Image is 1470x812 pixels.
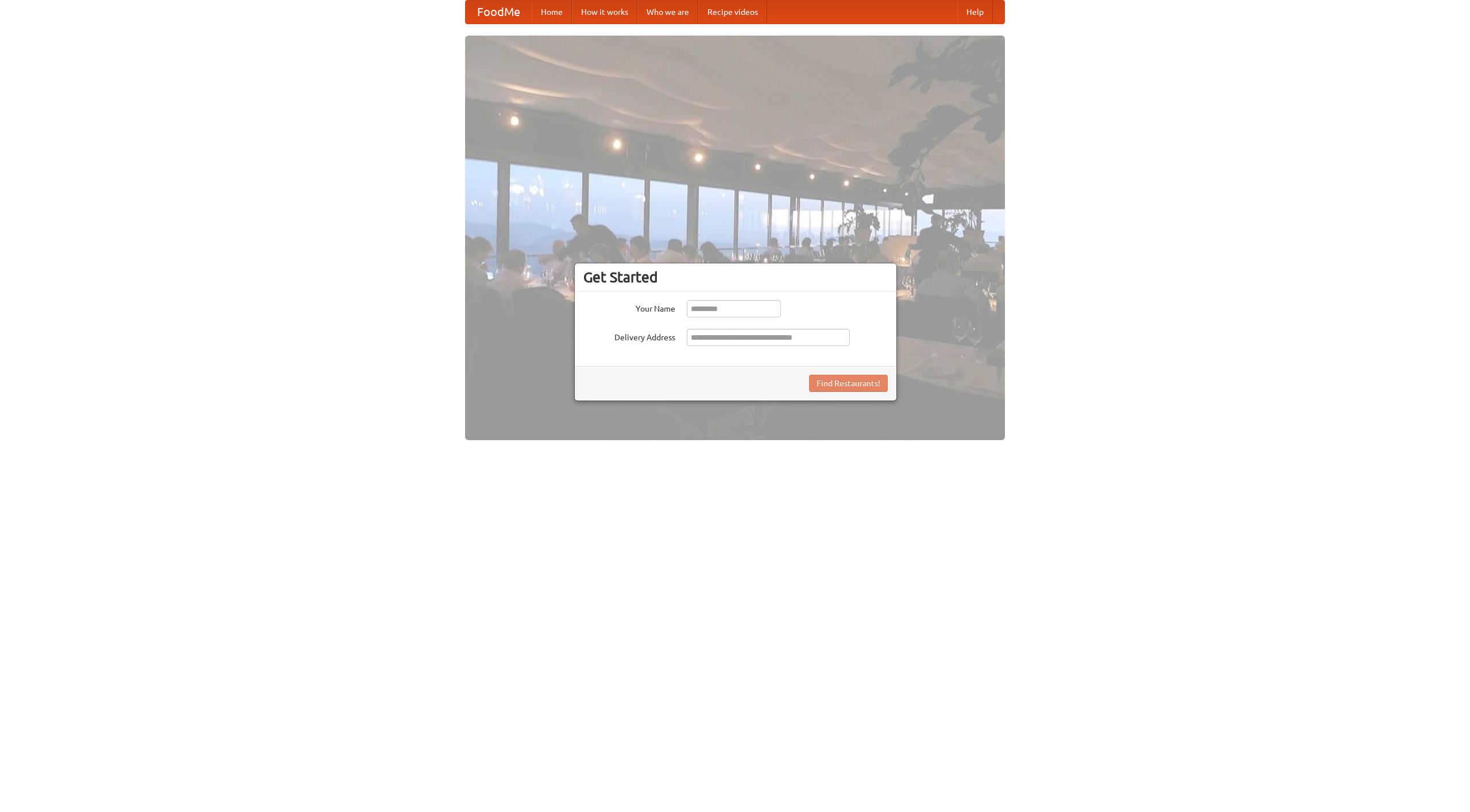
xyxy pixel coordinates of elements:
a: FoodMe [466,1,532,24]
button: Find Restaurants! [809,375,888,392]
a: How it works [572,1,637,24]
a: Help [957,1,993,24]
h3: Get Started [583,269,888,286]
label: Your Name [583,300,675,314]
a: Recipe videos [698,1,767,24]
a: Who we are [637,1,698,24]
a: Home [532,1,572,24]
label: Delivery Address [583,329,675,343]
